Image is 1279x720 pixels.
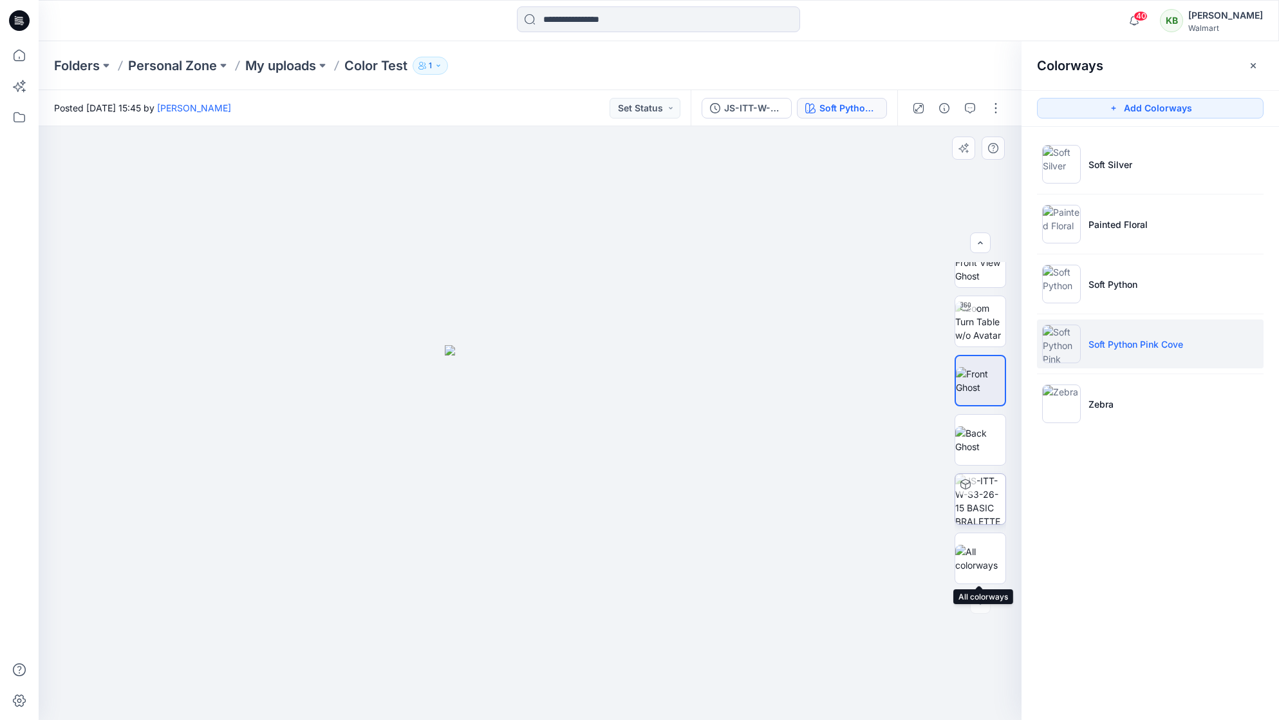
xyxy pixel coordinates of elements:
[1042,145,1081,184] img: Soft Silver
[819,101,879,115] div: Soft Python Pink Cove
[1088,158,1132,171] p: Soft Silver
[797,98,887,118] button: Soft Python Pink Cove
[1134,11,1148,21] span: 40
[413,57,448,75] button: 1
[934,98,955,118] button: Details
[1088,337,1183,351] p: Soft Python Pink Cove
[445,345,616,720] img: eyJhbGciOiJIUzI1NiIsImtpZCI6IjAiLCJzbHQiOiJzZXMiLCJ0eXAiOiJKV1QifQ.eyJkYXRhIjp7InR5cGUiOiJzdG9yYW...
[1042,265,1081,303] img: Soft Python
[1037,58,1103,73] h2: Colorways
[344,57,407,75] p: Color Test
[1042,205,1081,243] img: Painted Floral
[1188,8,1263,23] div: [PERSON_NAME]
[955,474,1005,524] img: JS-ITT-W-S3-26-15 BASIC BRALETTE Soft Python Pink Cove
[429,59,432,73] p: 1
[1042,325,1081,363] img: Soft Python Pink Cove
[1088,397,1114,411] p: Zebra
[955,426,1005,453] img: Back Ghost
[1042,384,1081,423] img: Zebra
[128,57,217,75] a: Personal Zone
[1037,98,1264,118] button: Add Colorways
[955,242,1005,283] img: Colorway Front View Ghost
[1160,9,1183,32] div: KB
[1188,23,1263,33] div: Walmart
[54,101,231,115] span: Posted [DATE] 15:45 by
[245,57,316,75] a: My uploads
[702,98,792,118] button: JS-ITT-W-S3-26-15 BASIC BRALETTE
[1088,278,1137,291] p: Soft Python
[955,545,1005,572] img: All colorways
[157,102,231,113] a: [PERSON_NAME]
[955,301,1005,342] img: Zoom Turn Table w/o Avatar
[956,367,1005,394] img: Front Ghost
[54,57,100,75] a: Folders
[1088,218,1148,231] p: Painted Floral
[724,101,783,115] div: JS-ITT-W-S3-26-15 BASIC BRALETTE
